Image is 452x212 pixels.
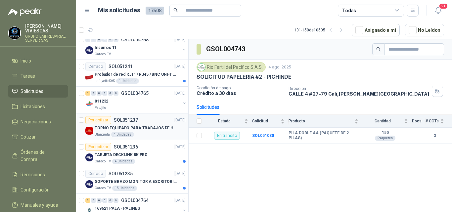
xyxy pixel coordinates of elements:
p: 011232 [95,98,108,105]
div: 0 [102,37,107,42]
img: Company Logo [85,46,93,54]
p: Blanquita [95,132,110,137]
p: SOL051236 [114,145,138,149]
p: GSOL004764 [121,198,149,203]
div: 0 [97,91,102,96]
a: Órdenes de Compra [8,146,68,166]
img: Company Logo [85,73,93,81]
div: 0 [108,198,113,203]
p: Caracol TV [95,186,111,191]
b: PILA DOBLE AA (PAQUETE DE 2 PILAS) [289,131,358,141]
div: Cerrado [85,170,106,178]
p: [DATE] [174,171,186,177]
p: [DATE] [174,90,186,97]
p: 169621 PALA - PALINES [95,205,140,212]
p: SOL051237 [114,118,138,122]
a: Remisiones [8,168,68,181]
span: Cotizar [21,133,36,141]
a: Negociaciones [8,115,68,128]
p: SOL051235 [109,171,133,176]
th: Solicitud [252,115,289,128]
a: Por cotizarSOL051237[DATE] Company LogoTORNO EQUIPADO PARA TRABAJOS DE HASTA 1 METRO DE PRIMER O ... [76,113,188,140]
a: Solicitudes [8,85,68,98]
a: Manuales y ayuda [8,199,68,211]
img: Company Logo [85,180,93,188]
span: Manuales y ayuda [21,201,58,209]
th: Cantidad [362,115,412,128]
p: SOPORTE BRAZO MONITOR A ESCRITORIO NBF80 [95,179,177,185]
span: Configuración [21,186,50,193]
button: Asignado a mi [352,24,400,36]
img: Logo peakr [8,8,42,16]
div: 4 Unidades [112,159,135,164]
p: GSOL004765 [121,91,149,96]
button: No Leídos [405,24,444,36]
th: Estado [206,115,252,128]
div: En tránsito [214,132,240,140]
div: 1 Unidades [111,132,134,137]
span: Solicitud [252,119,279,123]
span: 21 [439,3,448,9]
p: Caracol TV [95,159,111,164]
div: 0 [108,37,113,42]
span: Inicio [21,57,31,64]
a: Por cotizarSOL051236[DATE] Company LogoTARJETA DECKLINK 8K PROCaracol TV4 Unidades [76,140,188,167]
div: Rio Fertil del Pacífico S.A.S. [197,62,266,72]
span: Estado [206,119,243,123]
p: [PERSON_NAME] VIVIESCAS [25,24,68,33]
th: Producto [289,115,362,128]
div: Cerrado [85,63,106,70]
span: Negociaciones [21,118,51,125]
span: Producto [289,119,353,123]
span: Licitaciones [21,103,45,110]
span: Órdenes de Compra [21,148,62,163]
img: Company Logo [85,100,93,108]
div: 0 [113,198,118,203]
p: GSOL004768 [121,37,149,42]
div: 0 [91,91,96,96]
div: 0 [113,37,118,42]
p: [DATE] [174,64,186,70]
p: Condición de pago [197,86,283,90]
p: Probador de red RJ11 / RJ45 / BNC UNI-T (UT681C-UT681L) [95,71,177,78]
span: search [376,47,381,52]
div: Por cotizar [85,116,111,124]
span: # COTs [426,119,439,123]
img: Company Logo [85,153,93,161]
button: 21 [432,5,444,17]
b: 150 [362,130,408,136]
p: GRUPO EMPRESARIAL SERVER SAS [25,34,68,42]
span: Tareas [21,72,35,80]
div: 0 [102,198,107,203]
div: 0 [108,91,113,96]
div: 0 [113,91,118,96]
a: SOL051030 [252,133,274,138]
a: 1 0 0 0 0 0 GSOL004765[DATE] Company Logo011232Patojito [85,89,187,110]
div: Todas [342,7,356,14]
b: 3 [426,133,444,139]
span: Remisiones [21,171,45,178]
h3: GSOL004743 [206,44,246,54]
span: Solicitudes [21,88,43,95]
a: CerradoSOL051235[DATE] Company LogoSOPORTE BRAZO MONITOR A ESCRITORIO NBF80Caracol TV15 Unidades [76,167,188,194]
p: TARJETA DECKLINK 8K PRO [95,152,148,158]
div: 0 [102,91,107,96]
th: Docs [412,115,426,128]
div: Solicitudes [197,104,219,111]
div: Paquetes [375,136,395,141]
p: Patojito [95,105,106,110]
p: SOL051241 [109,64,133,69]
img: Company Logo [8,27,21,39]
span: Cantidad [362,119,403,123]
a: 0 0 0 0 0 0 GSOL004768[DATE] Company LogoInsumos TICaracol TV [85,36,187,57]
p: [DATE] [174,117,186,123]
th: # COTs [426,115,452,128]
a: Licitaciones [8,100,68,113]
div: Por cotizar [85,143,111,151]
img: Company Logo [85,127,93,135]
div: 0 [85,37,90,42]
div: 0 [91,37,96,42]
p: Insumos TI [95,45,116,51]
p: CALLE 4 # 27-79 Cali , [PERSON_NAME][GEOGRAPHIC_DATA] [289,91,429,97]
p: [DATE] [174,144,186,150]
